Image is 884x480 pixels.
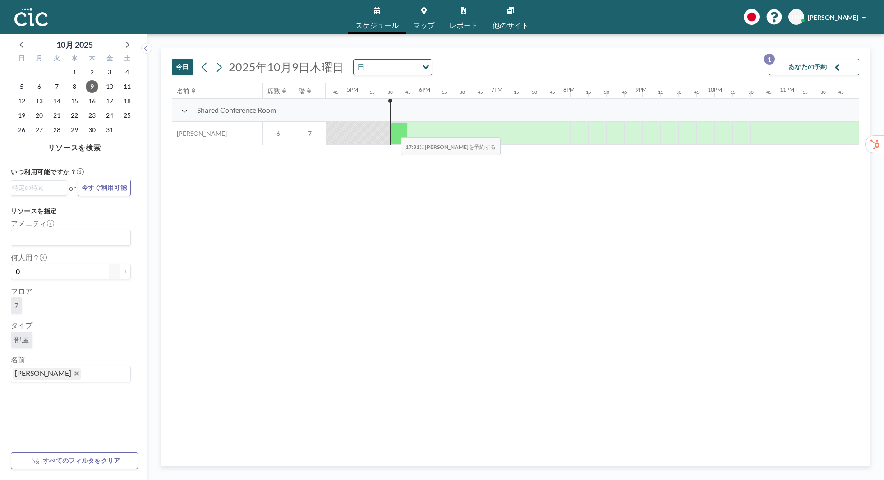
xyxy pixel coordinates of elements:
button: - [109,264,120,279]
span: 2025年10月16日木曜日 [86,95,98,107]
b: [PERSON_NAME] [425,143,469,150]
div: 45 [333,89,339,95]
span: 6 [263,129,294,138]
span: 2025年10月14日火曜日 [51,95,63,107]
button: あなたの予約1 [769,59,859,75]
div: 30 [387,89,393,95]
div: 11PM [780,86,794,93]
div: Search for option [11,181,67,194]
div: 45 [478,89,483,95]
span: 2025年10月18日土曜日 [121,95,134,107]
span: マップ [413,22,435,29]
div: 30 [820,89,826,95]
span: 2025年10月24日金曜日 [103,109,116,122]
h4: リソースを検索 [11,139,138,152]
span: 2025年10月28日火曜日 [51,124,63,136]
div: 30 [604,89,609,95]
div: 15 [730,89,736,95]
span: HN [792,13,801,21]
button: 今日 [172,59,193,75]
span: 2025年10月7日火曜日 [51,80,63,93]
label: 名前 [11,355,25,364]
span: [PERSON_NAME] [15,369,71,377]
span: 2025年10月20日月曜日 [33,109,46,122]
div: 45 [622,89,627,95]
div: 30 [676,89,681,95]
span: 2025年10月21日火曜日 [51,109,63,122]
div: 7PM [491,86,502,93]
span: 2025年10月2日木曜日 [86,66,98,78]
span: スケジュール [355,22,399,29]
div: 8PM [563,86,575,93]
span: 2025年10月10日金曜日 [103,80,116,93]
div: 45 [550,89,555,95]
div: 15 [369,89,375,95]
label: アメニティ [11,219,54,228]
span: Shared Conference Room [197,106,276,115]
div: 名前 [177,87,189,95]
div: 30 [748,89,754,95]
button: 今すぐ利用可能 [78,180,131,196]
div: 45 [838,89,844,95]
span: レポート [449,22,478,29]
div: Search for option [354,60,432,75]
div: 30 [532,89,537,95]
span: or [69,184,76,193]
button: + [120,264,131,279]
div: 席数 [267,87,280,95]
span: 2025年10月3日金曜日 [103,66,116,78]
h3: リソースを指定 [11,207,131,215]
span: 7 [294,129,326,138]
input: Search for option [367,61,417,73]
span: 2025年10月1日水曜日 [68,66,81,78]
input: Search for option [12,232,125,244]
div: 水 [66,53,83,65]
span: 2025年10月26日日曜日 [15,124,28,136]
span: 2025年10月8日水曜日 [68,80,81,93]
span: 2025年10月4日土曜日 [121,66,134,78]
div: 階 [299,87,305,95]
span: 2025年10月23日木曜日 [86,109,98,122]
div: Search for option [11,366,130,382]
div: 10PM [708,86,722,93]
span: 2025年10月12日日曜日 [15,95,28,107]
label: フロア [11,286,32,295]
span: 他のサイト [493,22,529,29]
div: 15 [442,89,447,95]
div: 15 [658,89,663,95]
div: Search for option [11,230,130,245]
span: 部屋 [14,335,29,344]
div: 火 [48,53,66,65]
span: 2025年10月25日土曜日 [121,109,134,122]
div: 6PM [419,86,430,93]
div: 5PM [347,86,358,93]
div: 金 [101,53,118,65]
div: 15 [802,89,808,95]
span: 2025年10月31日金曜日 [103,124,116,136]
div: 15 [586,89,591,95]
span: に を予約する [401,137,501,155]
span: 2025年10月19日日曜日 [15,109,28,122]
span: 2025年10月6日月曜日 [33,80,46,93]
input: Search for option [82,368,125,380]
span: 今すぐ利用可能 [82,184,127,192]
div: 15 [514,89,519,95]
div: 日 [13,53,31,65]
span: 2025年10月22日水曜日 [68,109,81,122]
span: 2025年10月13日月曜日 [33,95,46,107]
span: 2025年10月11日土曜日 [121,80,134,93]
div: 45 [694,89,700,95]
div: 10月 2025 [56,38,93,51]
label: タイプ [11,321,32,330]
button: Deselect Yuki [74,371,79,376]
span: 2025年10月27日月曜日 [33,124,46,136]
span: 2025年10月17日金曜日 [103,95,116,107]
div: 木 [83,53,101,65]
b: 17:31 [405,143,419,150]
input: Search for option [12,183,62,193]
div: 30 [460,89,465,95]
span: 日 [355,61,366,73]
div: 月 [31,53,48,65]
span: 2025年10月9日木曜日 [86,80,98,93]
span: すべてのフィルタをクリア [43,457,120,465]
